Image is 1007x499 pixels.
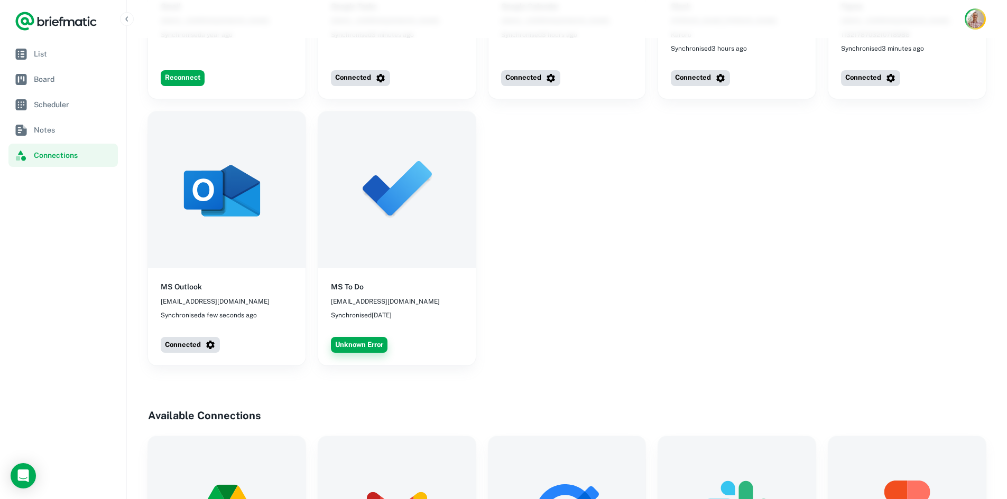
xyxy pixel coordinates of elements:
[161,281,202,293] h6: MS Outlook
[965,8,986,30] button: Account button
[148,111,306,269] img: MS Outlook
[34,48,114,60] span: List
[671,70,730,86] button: Connected
[34,99,114,110] span: Scheduler
[15,11,97,32] a: Logo
[11,463,36,488] div: Load Chat
[331,281,364,293] h6: MS To Do
[8,93,118,116] a: Scheduler
[331,70,390,86] button: Connected
[8,118,118,142] a: Notes
[8,144,118,167] a: Connections
[8,42,118,65] a: List
[501,70,560,86] button: Connected
[34,149,114,161] span: Connections
[161,297,270,306] span: [EMAIL_ADDRESS][DOMAIN_NAME]
[161,337,220,353] button: Connected
[841,44,924,53] span: Synchronised 3 minutes ago
[148,408,986,423] h4: Available Connections
[331,337,387,353] button: Unknown Error
[318,111,476,269] img: MS To Do
[331,297,440,306] span: [EMAIL_ADDRESS][DOMAIN_NAME]
[671,44,747,53] span: Synchronised 3 hours ago
[8,68,118,91] a: Board
[331,310,392,320] span: Synchronised [DATE]
[841,70,900,86] button: Connected
[161,70,205,86] button: Reconnect
[34,73,114,85] span: Board
[34,124,114,136] span: Notes
[966,10,984,28] img: Rob Mark
[161,310,257,320] span: Synchronised a few seconds ago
